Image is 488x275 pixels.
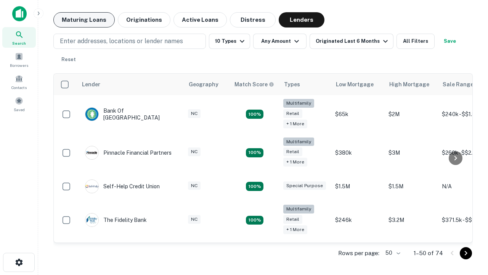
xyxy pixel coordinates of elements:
[283,137,314,146] div: Multifamily
[246,216,263,225] div: Matching Properties: 10, hasApolloMatch: undefined
[60,37,183,46] p: Enter addresses, locations or lender names
[331,172,385,201] td: $1.5M
[85,213,147,227] div: The Fidelity Bank
[77,74,184,95] th: Lender
[85,180,98,193] img: picture
[230,12,276,27] button: Distress
[53,34,206,49] button: Enter addresses, locations or lender names
[283,215,302,224] div: Retail
[331,74,385,95] th: Low Mortgage
[173,12,227,27] button: Active Loans
[331,134,385,172] td: $380k
[188,215,201,224] div: NC
[189,80,218,89] div: Geography
[188,147,201,156] div: NC
[283,120,307,128] div: + 1 more
[331,201,385,239] td: $246k
[2,94,36,114] a: Saved
[2,27,36,48] a: Search
[283,147,302,156] div: Retail
[2,71,36,92] a: Contacts
[246,148,263,157] div: Matching Properties: 17, hasApolloMatch: undefined
[396,34,435,49] button: All Filters
[82,80,100,89] div: Lender
[283,181,326,190] div: Special Purpose
[85,107,177,121] div: Bank Of [GEOGRAPHIC_DATA]
[338,249,379,258] p: Rows per page:
[234,80,274,89] div: Capitalize uses an advanced AI algorithm to match your search with the best lender. The match sco...
[184,74,230,95] th: Geography
[12,40,26,46] span: Search
[85,146,98,159] img: picture
[331,95,385,134] td: $65k
[85,146,172,160] div: Pinnacle Financial Partners
[253,34,307,49] button: Any Amount
[246,110,263,119] div: Matching Properties: 17, hasApolloMatch: undefined
[53,12,115,27] button: Maturing Loans
[316,37,390,46] div: Originated Last 6 Months
[450,214,488,251] iframe: Chat Widget
[283,225,307,234] div: + 1 more
[283,109,302,118] div: Retail
[279,74,331,95] th: Types
[12,6,27,21] img: capitalize-icon.png
[283,205,314,214] div: Multifamily
[188,181,201,190] div: NC
[85,108,98,121] img: picture
[209,34,250,49] button: 10 Types
[443,80,474,89] div: Sale Range
[2,49,36,70] a: Borrowers
[385,172,438,201] td: $1.5M
[336,80,374,89] div: Low Mortgage
[389,80,429,89] div: High Mortgage
[460,247,472,259] button: Go to next page
[385,95,438,134] td: $2M
[188,109,201,118] div: NC
[438,34,462,49] button: Save your search to get updates of matches that match your search criteria.
[279,12,324,27] button: Lenders
[14,107,25,113] span: Saved
[385,201,438,239] td: $3.2M
[283,99,314,108] div: Multifamily
[56,52,81,67] button: Reset
[85,214,98,226] img: picture
[382,247,401,259] div: 50
[284,80,300,89] div: Types
[246,182,263,191] div: Matching Properties: 11, hasApolloMatch: undefined
[414,249,443,258] p: 1–50 of 74
[234,80,273,89] h6: Match Score
[310,34,393,49] button: Originated Last 6 Months
[11,84,27,91] span: Contacts
[85,180,160,193] div: Self-help Credit Union
[385,134,438,172] td: $3M
[118,12,170,27] button: Originations
[385,74,438,95] th: High Mortgage
[10,62,28,68] span: Borrowers
[230,74,279,95] th: Capitalize uses an advanced AI algorithm to match your search with the best lender. The match sco...
[283,158,307,167] div: + 1 more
